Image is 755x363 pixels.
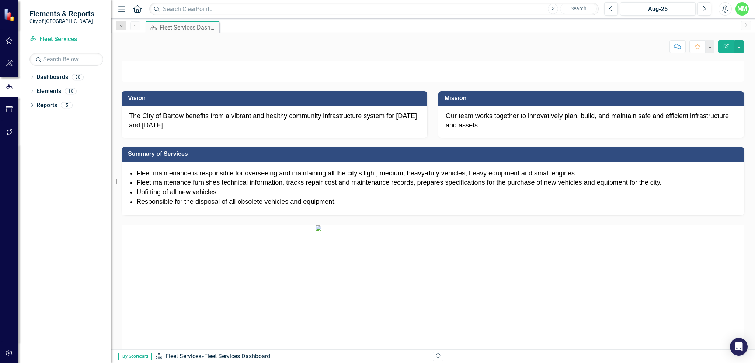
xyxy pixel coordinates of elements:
li: Upfitting of all new vehicles [136,188,737,197]
h3: Summary of Services [128,151,740,157]
li: Fleet maintenance is responsible for overseeing and maintaining all the city's light, medium, hea... [136,169,737,178]
button: MM [735,2,749,16]
p: The City of Bartow benefits from a vibrant and healthy community infrastructure system for [DATE]... [129,112,420,130]
h3: Mission [445,95,740,102]
h3: Vision [128,95,424,102]
div: 30 [72,74,84,81]
button: Aug-25 [620,2,696,16]
div: 10 [65,88,77,95]
input: Search ClearPoint... [149,3,599,16]
p: Our team works together to innovatively plan, build, and maintain safe and efficient infrastructu... [446,112,737,130]
input: Search Below... [29,53,103,66]
span: Elements & Reports [29,9,94,18]
li: Fleet maintenance furnishes technical information, tracks repair cost and maintenance records, pr... [136,178,737,188]
small: City of [GEOGRAPHIC_DATA] [29,18,94,24]
button: Search [560,4,597,14]
a: Fleet Services [29,35,103,44]
div: » [155,352,427,361]
a: Dashboards [36,73,68,82]
div: Aug-25 [623,5,693,14]
li: Responsible for the disposal of all obsolete vehicles and equipment. [136,197,737,207]
span: Search [571,6,587,11]
a: Fleet Services [166,353,201,360]
span: By Scorecard [118,353,152,360]
a: Elements [36,87,61,96]
div: Fleet Services Dashboard [160,23,218,32]
div: Fleet Services Dashboard [204,353,270,360]
a: Reports [36,101,57,110]
img: mceclip0%20v4.jpg [315,225,551,357]
div: 5 [61,102,73,108]
img: ClearPoint Strategy [4,8,17,21]
div: Open Intercom Messenger [730,338,748,356]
